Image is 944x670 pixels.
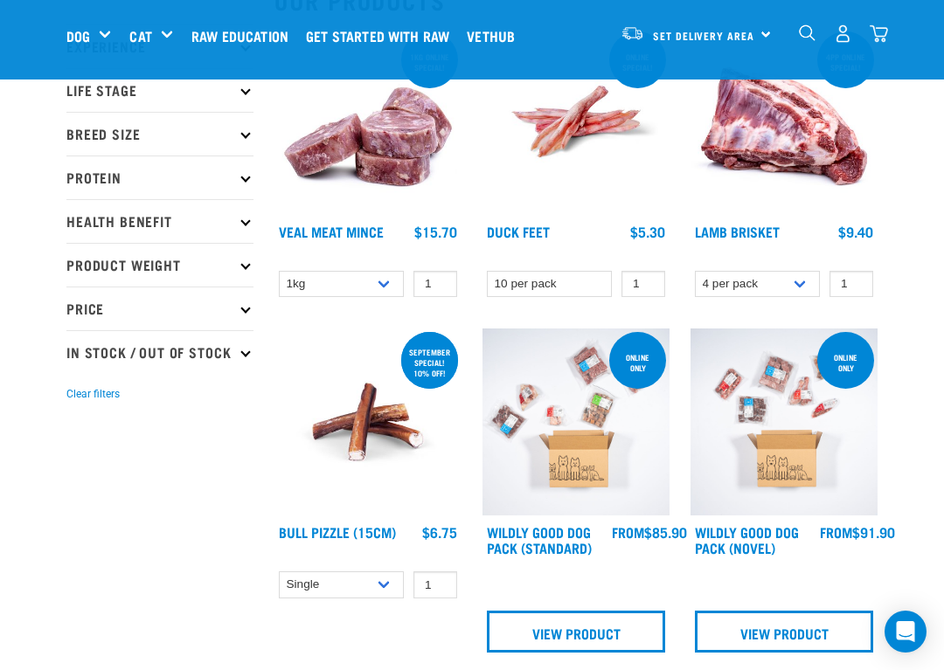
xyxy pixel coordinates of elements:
img: home-icon-1@2x.png [799,24,816,41]
a: Veal Meat Mince [279,227,384,235]
img: Dog 0 2sec [482,328,670,515]
div: September special! 10% off! [401,339,458,386]
button: Clear filters [66,386,120,402]
div: Open Intercom Messenger [885,611,927,653]
p: Price [66,287,253,330]
img: Bull Pizzle [274,328,462,515]
p: In Stock / Out Of Stock [66,330,253,374]
div: $15.70 [414,224,457,239]
a: Lamb Brisket [695,227,780,235]
div: Online Only [817,344,874,381]
input: 1 [829,271,873,298]
a: Dog [66,25,90,46]
span: FROM [820,528,852,535]
a: Cat [129,25,151,46]
a: Duck Feet [487,227,550,235]
div: $6.75 [422,524,457,540]
p: Protein [66,155,253,199]
input: 1 [621,271,665,298]
div: Online Only [609,344,666,381]
a: Wildly Good Dog Pack (Standard) [487,528,592,551]
a: View Product [487,611,665,653]
img: home-icon@2x.png [870,24,888,43]
a: Raw Education [187,1,302,71]
div: $91.90 [820,524,895,540]
p: Breed Size [66,112,253,155]
input: 1 [413,571,457,598]
span: FROM [612,528,644,535]
span: Set Delivery Area [653,32,754,38]
a: View Product [695,611,873,653]
img: user.png [834,24,852,43]
input: 1 [413,271,457,298]
div: $9.40 [838,224,873,239]
a: Get started with Raw [302,1,462,71]
div: $5.30 [630,224,665,239]
img: Dog Novel 0 2sec [691,328,878,515]
a: Wildly Good Dog Pack (Novel) [695,528,799,551]
a: Vethub [462,1,528,71]
a: Bull Pizzle (15cm) [279,528,396,535]
img: 1240 Lamb Brisket Pieces 01 [691,28,878,215]
div: $85.90 [612,524,687,540]
img: van-moving.png [621,25,644,41]
p: Health Benefit [66,199,253,243]
p: Product Weight [66,243,253,287]
img: Raw Essentials Duck Feet Raw Meaty Bones For Dogs [482,28,670,215]
p: Life Stage [66,68,253,112]
img: 1160 Veal Meat Mince Medallions 01 [274,28,462,215]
